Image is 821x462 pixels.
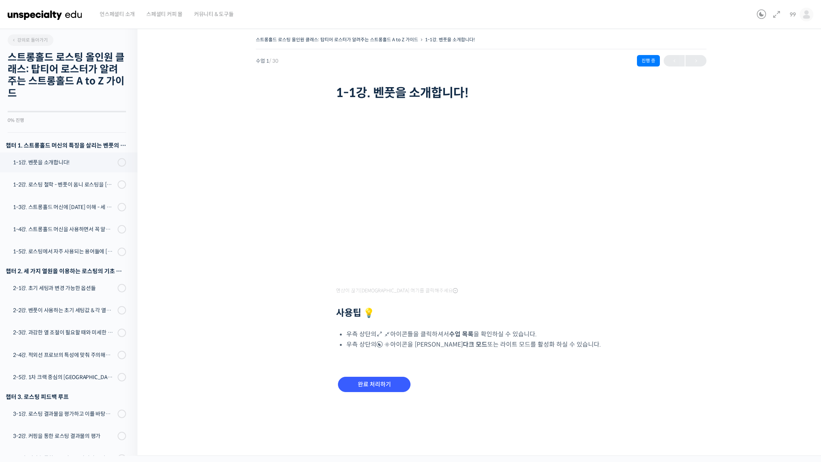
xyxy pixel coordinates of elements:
li: 우측 상단의 아이콘들을 클릭하셔서 을 확인하실 수 있습니다. [346,329,626,339]
h1: 1-1강. 벤풋을 소개합니다! [336,86,626,100]
div: 진행 중 [637,55,660,66]
span: / 30 [269,58,278,64]
span: 수업 1 [256,58,278,63]
div: 1-5강. 로스팅에서 자주 사용되는 용어들에 [DATE] 이해 [13,247,115,256]
div: 2-1강. 초기 세팅과 변경 가능한 옵션들 [13,284,115,292]
div: 1-4강. 스트롱홀드 머신을 사용하면서 꼭 알고 있어야 할 유의사항 [13,225,115,233]
a: 강의로 돌아가기 [8,34,53,46]
div: 챕터 3. 로스팅 피드백 루프 [6,392,126,402]
span: 강의로 돌아가기 [11,37,48,43]
div: 2-2강. 벤풋이 사용하는 초기 세팅값 & 각 열원이 하는 역할 [13,306,115,314]
div: 3-2강. 커핑을 통한 로스팅 결과물의 평가 [13,432,115,440]
h2: 스트롱홀드 로스팅 올인원 클래스: 탑티어 로스터가 알려주는 스트롱홀드 A to Z 가이드 [8,52,126,99]
span: 99 [790,11,796,18]
li: 우측 상단의 아이콘을 [PERSON_NAME] 또는 라이트 모드를 활성화 하실 수 있습니다. [346,339,626,350]
b: 수업 목록 [449,330,474,338]
div: 1-3강. 스트롱홀드 머신에 [DATE] 이해 - 세 가지 열원이 만들어내는 변화 [13,203,115,211]
div: 1-1강. 벤풋을 소개합니다! [13,158,115,167]
div: 2-5강. 1차 크랙 중심의 [GEOGRAPHIC_DATA]에 관하여 [13,373,115,381]
a: 스트롱홀드 로스팅 올인원 클래스: 탑티어 로스터가 알려주는 스트롱홀드 A to Z 가이드 [256,37,418,42]
b: 다크 모드 [463,340,487,349]
div: 3-1강. 로스팅 결과물을 평가하고 이를 바탕으로 프로파일을 설계하는 방법 [13,410,115,418]
a: 1-1강. 벤풋을 소개합니다! [425,37,475,42]
input: 완료 처리하기 [338,377,410,392]
div: 챕터 2. 세 가지 열원을 이용하는 로스팅의 기초 설계 [6,266,126,276]
div: 2-4강. 적외선 프로브의 특성에 맞춰 주의해야 할 점들 [13,351,115,359]
h3: 챕터 1. 스트롱홀드 머신의 특징을 살리는 벤풋의 로스팅 방식 [6,140,126,151]
div: 0% 진행 [8,118,126,123]
strong: 사용팁 💡 [336,307,375,319]
div: 2-3강. 과감한 열 조절이 필요할 때와 미세한 열 조절이 필요할 때 [13,328,115,337]
span: 영상이 끊기[DEMOGRAPHIC_DATA] 여기를 클릭해주세요 [336,288,458,294]
div: 1-2강. 로스팅 철학 - 벤풋이 옴니 로스팅을 [DATE] 않는 이유 [13,180,115,189]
